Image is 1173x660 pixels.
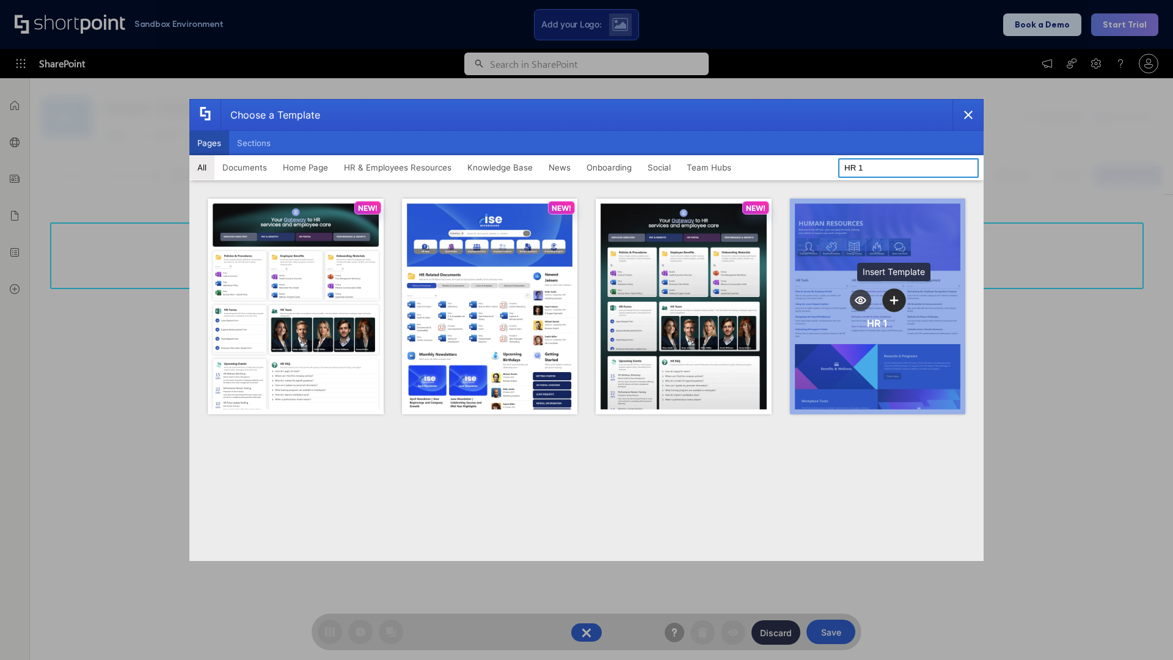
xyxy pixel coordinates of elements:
button: Knowledge Base [459,155,541,180]
div: HR 1 [867,317,888,329]
button: Documents [214,155,275,180]
button: Social [640,155,679,180]
div: template selector [189,99,984,561]
button: Home Page [275,155,336,180]
button: Onboarding [579,155,640,180]
button: News [541,155,579,180]
iframe: Chat Widget [1112,601,1173,660]
button: All [189,155,214,180]
div: Choose a Template [221,100,320,130]
p: NEW! [552,204,571,213]
button: HR & Employees Resources [336,155,459,180]
button: Sections [229,131,279,155]
button: Team Hubs [679,155,739,180]
p: NEW! [358,204,378,213]
input: Search [838,158,979,178]
p: NEW! [746,204,766,213]
button: Pages [189,131,229,155]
